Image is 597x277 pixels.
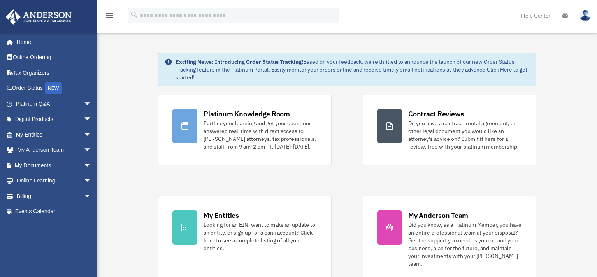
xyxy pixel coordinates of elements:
[579,10,591,21] img: User Pic
[408,109,464,119] div: Contract Reviews
[204,221,317,252] div: Looking for an EIN, want to make an update to an entity, or sign up for a bank account? Click her...
[5,112,103,127] a: Digital Productsarrow_drop_down
[5,65,103,81] a: Tax Organizers
[84,188,99,204] span: arrow_drop_down
[5,204,103,219] a: Events Calendar
[84,142,99,158] span: arrow_drop_down
[176,58,303,65] strong: Exciting News: Introducing Order Status Tracking!
[5,142,103,158] a: My Anderson Teamarrow_drop_down
[5,50,103,65] a: Online Ordering
[5,81,103,96] a: Order StatusNEW
[176,58,529,81] div: Based on your feedback, we're thrilled to announce the launch of our new Order Status Tracking fe...
[5,188,103,204] a: Billingarrow_drop_down
[408,119,522,151] div: Do you have a contract, rental agreement, or other legal document you would like an attorney's ad...
[84,112,99,128] span: arrow_drop_down
[5,158,103,173] a: My Documentsarrow_drop_down
[5,96,103,112] a: Platinum Q&Aarrow_drop_down
[408,210,468,220] div: My Anderson Team
[84,127,99,143] span: arrow_drop_down
[204,210,239,220] div: My Entities
[204,109,290,119] div: Platinum Knowledge Room
[84,158,99,174] span: arrow_drop_down
[5,34,99,50] a: Home
[158,95,332,165] a: Platinum Knowledge Room Further your learning and get your questions answered real-time with dire...
[84,173,99,189] span: arrow_drop_down
[4,9,74,25] img: Anderson Advisors Platinum Portal
[5,173,103,189] a: Online Learningarrow_drop_down
[105,14,114,20] a: menu
[408,221,522,268] div: Did you know, as a Platinum Member, you have an entire professional team at your disposal? Get th...
[130,11,139,19] i: search
[176,66,527,81] a: Click Here to get started!
[84,96,99,112] span: arrow_drop_down
[363,95,536,165] a: Contract Reviews Do you have a contract, rental agreement, or other legal document you would like...
[204,119,317,151] div: Further your learning and get your questions answered real-time with direct access to [PERSON_NAM...
[45,82,62,94] div: NEW
[5,127,103,142] a: My Entitiesarrow_drop_down
[105,11,114,20] i: menu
